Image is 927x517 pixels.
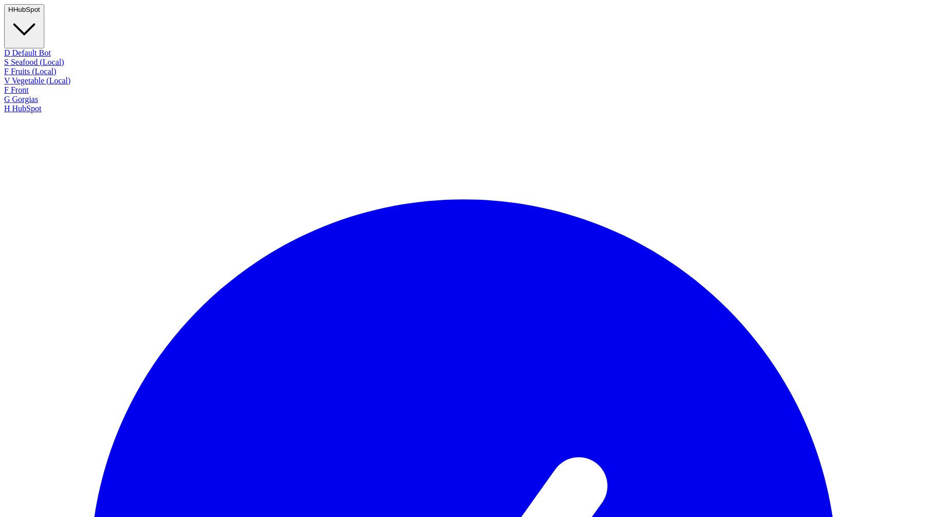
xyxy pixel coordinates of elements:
span: HubSpot [13,6,40,13]
span: F [4,67,9,76]
span: F [4,85,9,94]
div: Front [4,85,923,95]
span: H [4,104,10,113]
div: Fruits (Local) [4,67,923,76]
div: Gorgias [4,95,923,104]
div: Vegetable (Local) [4,76,923,85]
span: D [4,48,10,57]
span: G [4,95,10,104]
div: Default Bot [4,48,923,58]
div: Seafood (Local) [4,58,923,67]
button: HHubSpot [4,4,44,48]
span: H [8,6,13,13]
span: V [4,76,10,85]
span: S [4,58,9,66]
div: HubSpot [4,104,923,113]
